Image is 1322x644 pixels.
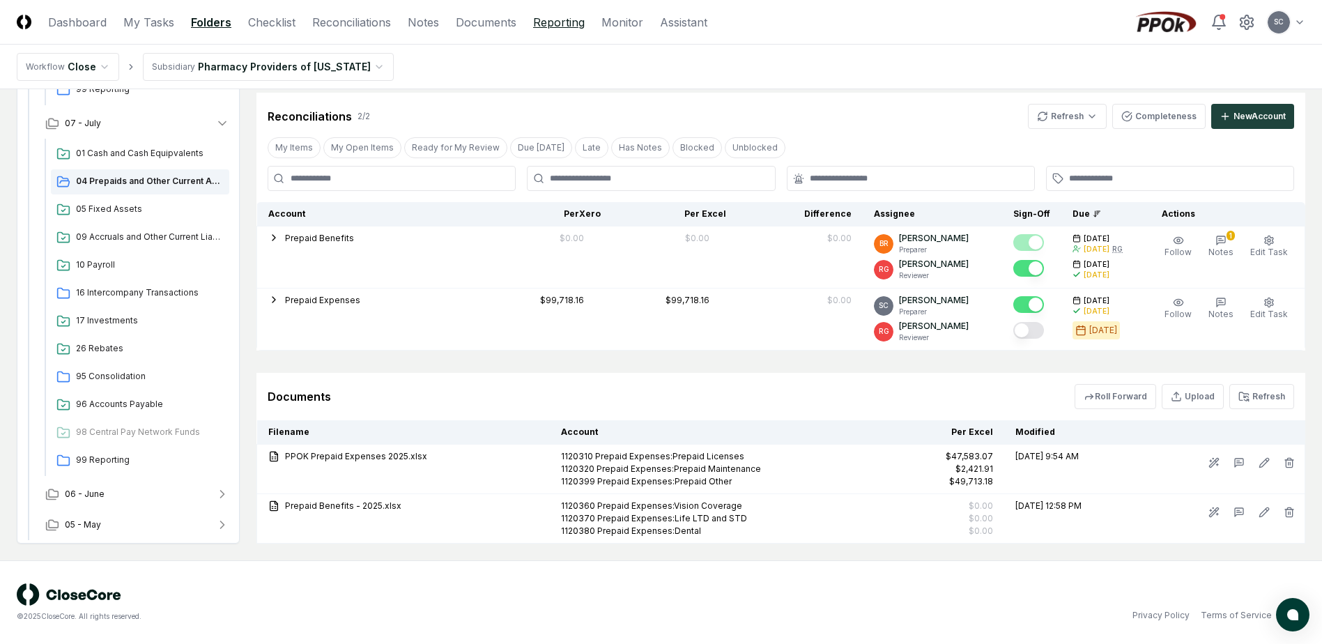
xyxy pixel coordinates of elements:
[51,365,229,390] a: 95 Consolidation
[879,264,889,275] span: RG
[1162,232,1194,261] button: Follow
[969,525,993,537] div: $0.00
[899,307,969,317] p: Preparer
[76,83,224,95] span: 99 Reporting
[827,232,852,245] div: $0.00
[1002,202,1061,227] th: Sign-Off
[76,398,224,411] span: 96 Accounts Payable
[51,225,229,250] a: 09 Accruals and Other Current Liabilities
[76,370,224,383] span: 95 Consolidation
[1165,247,1192,257] span: Follow
[899,294,969,307] p: [PERSON_NAME]
[34,479,240,509] button: 06 - June
[1227,231,1235,240] div: 1
[561,463,868,475] div: 1120320 Prepaid Expenses:Prepaid Maintenance
[323,137,401,158] button: My Open Items
[612,202,737,227] th: Per Excel
[76,314,224,327] span: 17 Investments
[268,208,476,220] div: Account
[1208,247,1233,257] span: Notes
[1132,609,1190,622] a: Privacy Policy
[1162,384,1224,409] button: Upload
[257,420,551,445] th: Filename
[540,294,584,307] div: $99,718.16
[1206,232,1236,261] button: 1Notes
[1084,306,1109,316] div: [DATE]
[51,169,229,194] a: 04 Prepaids and Other Current Assets
[1112,244,1123,254] div: RG
[1028,104,1107,129] button: Refresh
[312,14,391,31] a: Reconciliations
[1084,244,1109,254] div: [DATE]
[65,117,101,130] span: 07 - July
[533,14,585,31] a: Reporting
[879,300,889,311] span: SC
[408,14,439,31] a: Notes
[1250,247,1288,257] span: Edit Task
[899,270,969,281] p: Reviewer
[285,294,360,307] button: Prepaid Expenses
[17,583,121,606] img: logo
[358,110,370,123] div: 2 / 2
[1084,296,1109,306] span: [DATE]
[1233,110,1286,123] div: New Account
[1274,17,1284,27] span: SC
[34,509,240,540] button: 05 - May
[34,139,240,479] div: 07 - July
[76,175,224,187] span: 04 Prepaids and Other Current Assets
[1013,322,1044,339] button: Mark complete
[672,137,722,158] button: Blocked
[666,294,709,307] div: $99,718.16
[660,14,707,31] a: Assistant
[486,202,612,227] th: Per Xero
[1013,296,1044,313] button: Mark complete
[1201,609,1272,622] a: Terms of Service
[1250,309,1288,319] span: Edit Task
[76,426,224,438] span: 98 Central Pay Network Funds
[1162,294,1194,323] button: Follow
[65,488,105,500] span: 06 - June
[899,258,969,270] p: [PERSON_NAME]
[152,61,195,73] div: Subsidiary
[248,14,295,31] a: Checklist
[561,525,868,537] div: 1120380 Prepaid Expenses:Dental
[1247,232,1291,261] button: Edit Task
[1004,420,1135,445] th: Modified
[1075,384,1156,409] button: Roll Forward
[879,326,889,337] span: RG
[601,14,643,31] a: Monitor
[285,233,354,243] span: Prepaid Benefits
[1073,208,1128,220] div: Due
[1013,260,1044,277] button: Mark complete
[737,202,863,227] th: Difference
[285,232,354,245] button: Prepaid Benefits
[76,259,224,271] span: 10 Payroll
[1084,233,1109,244] span: [DATE]
[17,15,31,29] img: Logo
[1247,294,1291,323] button: Edit Task
[268,450,539,463] a: PPOK Prepaid Expenses 2025.xlsx
[1084,259,1109,270] span: [DATE]
[1165,309,1192,319] span: Follow
[899,245,969,255] p: Preparer
[76,147,224,160] span: 01 Cash and Cash Equipvalents
[899,232,969,245] p: [PERSON_NAME]
[899,332,969,343] p: Reviewer
[1013,234,1044,251] button: Mark complete
[561,500,868,512] div: 1120360 Prepaid Expenses:Vision Coverage
[76,231,224,243] span: 09 Accruals and Other Current Liabilities
[51,392,229,417] a: 96 Accounts Payable
[1211,104,1294,129] button: NewAccount
[1004,494,1135,544] td: [DATE] 12:58 PM
[685,232,709,245] div: $0.00
[51,420,229,445] a: 98 Central Pay Network Funds
[561,475,868,488] div: 1120399 Prepaid Expenses:Prepaid Other
[191,14,231,31] a: Folders
[560,232,584,245] div: $0.00
[1229,384,1294,409] button: Refresh
[17,611,661,622] div: © 2025 CloseCore. All rights reserved.
[17,53,394,81] nav: breadcrumb
[1132,11,1199,33] img: PPOk logo
[561,512,868,525] div: 1120370 Prepaid Expenses:Life LTD and STD
[725,137,785,158] button: Unblocked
